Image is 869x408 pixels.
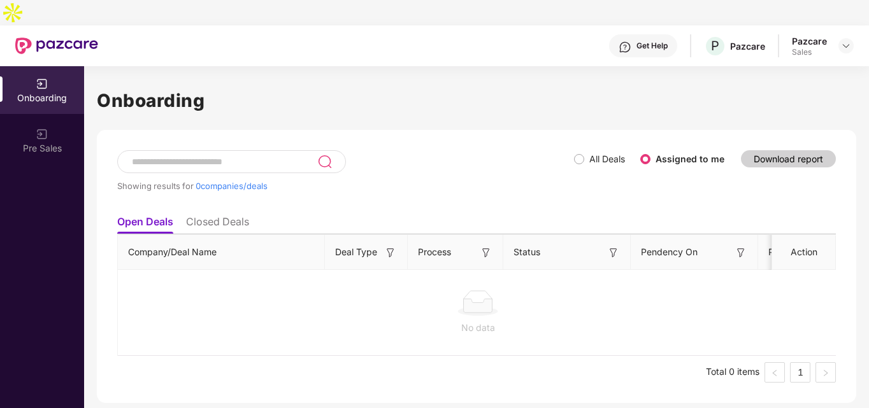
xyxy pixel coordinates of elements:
li: Open Deals [117,215,173,234]
img: svg+xml;base64,PHN2ZyB3aWR0aD0iMjAiIGhlaWdodD0iMjAiIHZpZXdCb3g9IjAgMCAyMCAyMCIgZmlsbD0ibm9uZSIgeG... [36,128,48,141]
div: Get Help [636,41,668,51]
img: svg+xml;base64,PHN2ZyB3aWR0aD0iMjAiIGhlaWdodD0iMjAiIHZpZXdCb3g9IjAgMCAyMCAyMCIgZmlsbD0ibm9uZSIgeG... [36,78,48,90]
button: Download report [741,150,836,167]
a: 1 [791,363,810,382]
img: svg+xml;base64,PHN2ZyB3aWR0aD0iMTYiIGhlaWdodD0iMTYiIHZpZXdCb3g9IjAgMCAxNiAxNiIgZmlsbD0ibm9uZSIgeG... [607,246,620,259]
img: svg+xml;base64,PHN2ZyB3aWR0aD0iMTYiIGhlaWdodD0iMTYiIHZpZXdCb3g9IjAgMCAxNiAxNiIgZmlsbD0ibm9uZSIgeG... [480,246,492,259]
img: svg+xml;base64,PHN2ZyB3aWR0aD0iMTYiIGhlaWdodD0iMTYiIHZpZXdCb3g9IjAgMCAxNiAxNiIgZmlsbD0ibm9uZSIgeG... [384,246,397,259]
img: svg+xml;base64,PHN2ZyBpZD0iRHJvcGRvd24tMzJ4MzIiIHhtbG5zPSJodHRwOi8vd3d3LnczLm9yZy8yMDAwL3N2ZyIgd2... [841,41,851,51]
img: svg+xml;base64,PHN2ZyBpZD0iSGVscC0zMngzMiIgeG1sbnM9Imh0dHA6Ly93d3cudzMub3JnLzIwMDAvc3ZnIiB3aWR0aD... [619,41,631,53]
span: 0 companies/deals [196,181,268,191]
img: svg+xml;base64,PHN2ZyB3aWR0aD0iMTYiIGhlaWdodD0iMTYiIHZpZXdCb3g9IjAgMCAxNiAxNiIgZmlsbD0ibm9uZSIgeG... [735,246,747,259]
span: Status [513,245,540,259]
li: Next Page [815,362,836,383]
li: Closed Deals [186,215,249,234]
img: svg+xml;base64,PHN2ZyB3aWR0aD0iMjQiIGhlaWdodD0iMjUiIHZpZXdCb3g9IjAgMCAyNCAyNSIgZmlsbD0ibm9uZSIgeG... [317,154,332,169]
label: Assigned to me [656,153,724,164]
span: Process [418,245,451,259]
span: P [711,38,719,53]
h1: Onboarding [97,87,856,115]
span: Pendency On [641,245,698,259]
button: right [815,362,836,383]
button: left [765,362,785,383]
div: Sales [792,47,827,57]
div: Pazcare [730,40,765,52]
th: Action [772,235,836,270]
li: Previous Page [765,362,785,383]
div: Showing results for [117,181,574,191]
th: Company/Deal Name [118,235,325,270]
span: right [822,369,829,377]
div: Pazcare [792,35,827,47]
span: Deal Type [335,245,377,259]
li: Total 0 items [706,362,759,383]
div: No data [128,321,828,335]
span: left [771,369,779,377]
label: All Deals [589,153,625,164]
th: Pendency [758,235,854,270]
span: Pendency [768,245,833,259]
li: 1 [790,362,810,383]
img: New Pazcare Logo [15,38,98,54]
